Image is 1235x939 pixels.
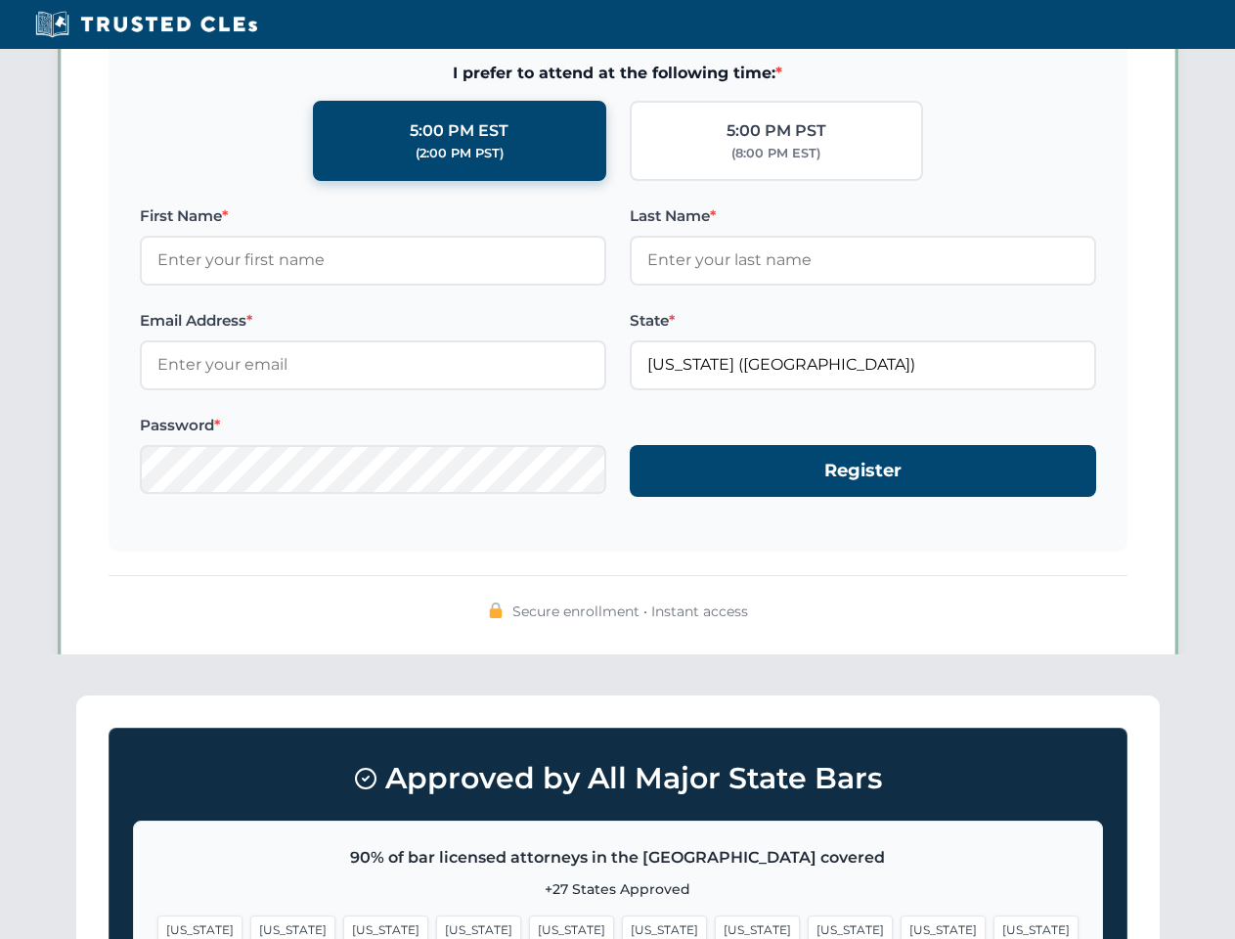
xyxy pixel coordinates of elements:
[630,445,1096,497] button: Register
[29,10,263,39] img: Trusted CLEs
[133,752,1103,805] h3: Approved by All Major State Bars
[630,236,1096,285] input: Enter your last name
[488,603,504,618] img: 🔒
[727,118,826,144] div: 5:00 PM PST
[140,340,606,389] input: Enter your email
[416,144,504,163] div: (2:00 PM PST)
[140,309,606,333] label: Email Address
[157,845,1079,871] p: 90% of bar licensed attorneys in the [GEOGRAPHIC_DATA] covered
[630,340,1096,389] input: Florida (FL)
[140,204,606,228] label: First Name
[140,61,1096,86] span: I prefer to attend at the following time:
[630,309,1096,333] label: State
[731,144,820,163] div: (8:00 PM EST)
[630,204,1096,228] label: Last Name
[140,236,606,285] input: Enter your first name
[140,414,606,437] label: Password
[410,118,508,144] div: 5:00 PM EST
[512,601,748,622] span: Secure enrollment • Instant access
[157,878,1079,900] p: +27 States Approved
